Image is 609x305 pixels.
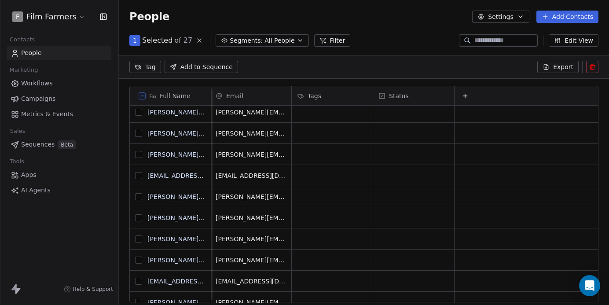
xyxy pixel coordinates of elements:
[165,61,238,73] button: Add to Sequence
[180,62,233,71] span: Add to Sequence
[308,92,321,100] span: Tags
[264,36,294,45] span: All People
[210,106,598,303] div: grid
[216,192,286,201] span: [PERSON_NAME][EMAIL_ADDRESS][PERSON_NAME][DOMAIN_NAME]
[64,286,113,293] a: Help & Support
[129,61,161,73] button: Tag
[142,35,172,46] span: Selected
[73,286,113,293] span: Help & Support
[579,275,600,296] div: Open Intercom Messenger
[11,9,88,24] button: FFilm Farmers
[536,11,598,23] button: Add Contacts
[147,130,357,137] a: [PERSON_NAME][EMAIL_ADDRESS][PERSON_NAME][DOMAIN_NAME]
[16,12,19,21] span: F
[292,86,373,105] div: Tags
[7,76,111,91] a: Workflows
[216,213,286,222] span: [PERSON_NAME][EMAIL_ADDRESS][PERSON_NAME][DOMAIN_NAME]
[147,257,357,264] a: [PERSON_NAME][EMAIL_ADDRESS][PERSON_NAME][DOMAIN_NAME]
[130,86,211,105] div: Full Name
[160,92,191,100] span: Full Name
[226,92,243,100] span: Email
[21,140,55,149] span: Sequences
[147,235,357,243] a: [PERSON_NAME][EMAIL_ADDRESS][PERSON_NAME][DOMAIN_NAME]
[130,106,211,303] div: grid
[216,129,286,138] span: [PERSON_NAME][EMAIL_ADDRESS][PERSON_NAME][DOMAIN_NAME]
[216,171,286,180] span: [EMAIL_ADDRESS][DOMAIN_NAME]
[26,11,77,22] span: Film Farmers
[147,151,306,158] a: [PERSON_NAME][EMAIL_ADDRESS][DOMAIN_NAME]
[6,63,42,77] span: Marketing
[129,10,169,23] span: People
[6,125,29,138] span: Sales
[7,107,111,121] a: Metrics & Events
[230,36,263,45] span: Segments:
[373,86,454,105] div: Status
[21,110,73,119] span: Metrics & Events
[21,186,51,195] span: AI Agents
[549,34,598,47] button: Edit View
[21,94,55,103] span: Campaigns
[145,62,156,71] span: Tag
[472,11,529,23] button: Settings
[58,140,76,149] span: Beta
[147,214,357,221] a: [PERSON_NAME][EMAIL_ADDRESS][PERSON_NAME][DOMAIN_NAME]
[216,277,286,286] span: [EMAIL_ADDRESS][DOMAIN_NAME]
[133,36,137,45] span: 1
[389,92,409,100] span: Status
[216,235,286,243] span: [PERSON_NAME][EMAIL_ADDRESS][PERSON_NAME][DOMAIN_NAME]
[7,92,111,106] a: Campaigns
[129,35,140,46] button: 1
[7,137,111,152] a: SequencesBeta
[210,86,291,105] div: Email
[314,34,351,47] button: Filter
[6,155,28,168] span: Tools
[7,183,111,198] a: AI Agents
[147,109,306,116] a: [PERSON_NAME][EMAIL_ADDRESS][DOMAIN_NAME]
[174,35,192,46] span: of 27
[21,48,42,58] span: People
[537,61,579,73] button: Export
[216,108,286,117] span: [PERSON_NAME][EMAIL_ADDRESS][DOMAIN_NAME]
[147,278,255,285] a: [EMAIL_ADDRESS][DOMAIN_NAME]
[553,62,573,71] span: Export
[21,170,37,180] span: Apps
[147,172,255,179] a: [EMAIL_ADDRESS][DOMAIN_NAME]
[6,33,39,46] span: Contacts
[216,256,286,265] span: [PERSON_NAME][EMAIL_ADDRESS][PERSON_NAME][DOMAIN_NAME]
[7,168,111,182] a: Apps
[21,79,53,88] span: Workflows
[147,193,357,200] a: [PERSON_NAME][EMAIL_ADDRESS][PERSON_NAME][DOMAIN_NAME]
[7,46,111,60] a: People
[216,150,286,159] span: [PERSON_NAME][EMAIL_ADDRESS][DOMAIN_NAME]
